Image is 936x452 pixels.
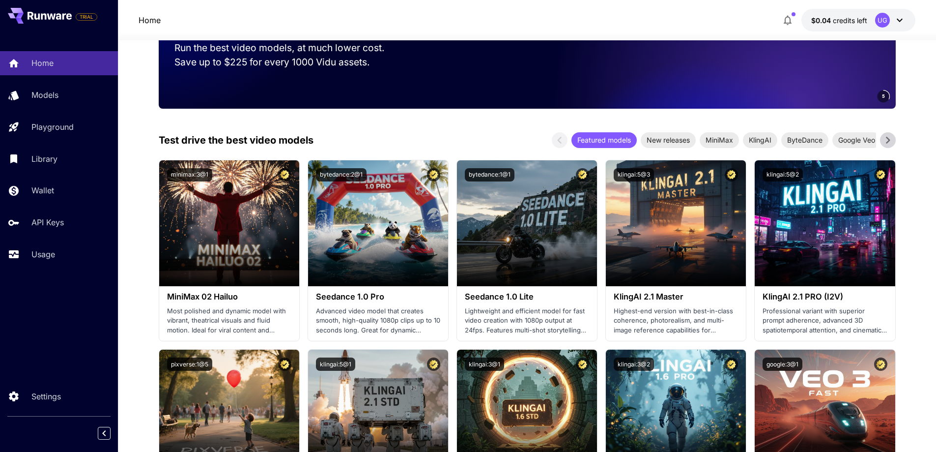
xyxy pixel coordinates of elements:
[31,121,74,133] p: Playground
[167,292,291,301] h3: MiniMax 02 Hailuo
[811,16,833,25] span: $0.04
[811,15,867,26] div: $0.03814
[31,89,58,101] p: Models
[139,14,161,26] a: Home
[427,168,440,181] button: Certified Model – Vetted for best performance and includes a commercial license.
[139,14,161,26] nav: breadcrumb
[278,358,291,371] button: Certified Model – Vetted for best performance and includes a commercial license.
[832,132,881,148] div: Google Veo
[278,168,291,181] button: Certified Model – Vetted for best performance and includes a commercial license.
[31,248,55,260] p: Usage
[308,160,448,286] img: alt
[576,358,589,371] button: Certified Model – Vetted for best performance and includes a commercial license.
[781,135,828,145] span: ByteDance
[641,132,696,148] div: New releases
[743,135,777,145] span: KlingAI
[31,153,57,165] p: Library
[174,41,403,55] p: Run the best video models, at much lower cost.
[700,132,739,148] div: MiniMax
[105,424,118,442] div: Collapse sidebar
[159,133,313,148] p: Test drive the best video models
[832,135,881,145] span: Google Veo
[755,160,895,286] img: alt
[874,168,887,181] button: Certified Model – Vetted for best performance and includes a commercial license.
[167,306,291,335] p: Most polished and dynamic model with vibrant, theatrical visuals and fluid motion. Ideal for vira...
[316,358,355,371] button: klingai:5@1
[159,160,299,286] img: alt
[763,292,887,301] h3: KlingAI 2.1 PRO (I2V)
[641,135,696,145] span: New releases
[763,306,887,335] p: Professional variant with superior prompt adherence, advanced 3D spatiotemporal attention, and ci...
[614,306,738,335] p: Highest-end version with best-in-class coherence, photorealism, and multi-image reference capabil...
[882,92,885,100] span: 5
[743,132,777,148] div: KlingAI
[875,13,890,28] div: UG
[571,132,637,148] div: Featured models
[167,358,212,371] button: pixverse:1@5
[614,292,738,301] h3: KlingAI 2.1 Master
[76,11,97,23] span: Add your payment card to enable full platform functionality.
[571,135,637,145] span: Featured models
[76,13,97,21] span: TRIAL
[606,160,746,286] img: alt
[31,216,64,228] p: API Keys
[763,168,803,181] button: klingai:5@2
[427,358,440,371] button: Certified Model – Vetted for best performance and includes a commercial license.
[614,358,654,371] button: klingai:3@2
[833,16,867,25] span: credits left
[465,358,504,371] button: klingai:3@1
[725,358,738,371] button: Certified Model – Vetted for best performance and includes a commercial license.
[31,391,61,402] p: Settings
[457,160,597,286] img: alt
[465,306,589,335] p: Lightweight and efficient model for fast video creation with 1080p output at 24fps. Features mult...
[98,427,111,440] button: Collapse sidebar
[576,168,589,181] button: Certified Model – Vetted for best performance and includes a commercial license.
[31,57,54,69] p: Home
[874,358,887,371] button: Certified Model – Vetted for best performance and includes a commercial license.
[316,168,367,181] button: bytedance:2@1
[614,168,654,181] button: klingai:5@3
[167,168,212,181] button: minimax:3@1
[31,184,54,196] p: Wallet
[781,132,828,148] div: ByteDance
[763,358,802,371] button: google:3@1
[316,306,440,335] p: Advanced video model that creates smooth, high-quality 1080p clips up to 10 seconds long. Great f...
[174,55,403,69] p: Save up to $225 for every 1000 Vidu assets.
[801,9,915,31] button: $0.03814UG
[725,168,738,181] button: Certified Model – Vetted for best performance and includes a commercial license.
[316,292,440,301] h3: Seedance 1.0 Pro
[700,135,739,145] span: MiniMax
[465,168,514,181] button: bytedance:1@1
[465,292,589,301] h3: Seedance 1.0 Lite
